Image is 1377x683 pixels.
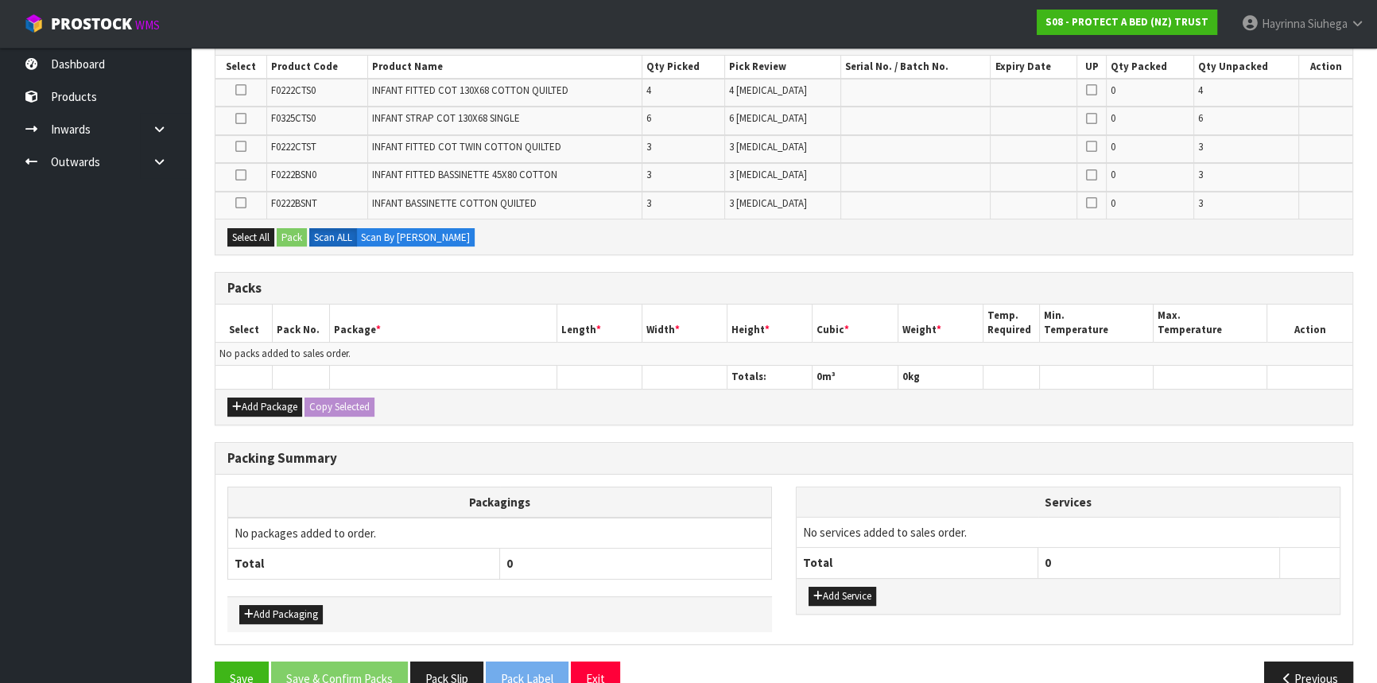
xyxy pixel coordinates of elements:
[1040,305,1154,342] th: Min. Temperature
[1107,56,1194,79] th: Qty Packed
[646,196,651,210] span: 3
[51,14,132,34] span: ProStock
[372,140,561,153] span: INFANT FITTED COT TWIN COTTON QUILTED
[991,56,1076,79] th: Expiry Date
[271,168,316,181] span: F0222BSN0
[983,305,1040,342] th: Temp. Required
[642,305,727,342] th: Width
[228,549,500,579] th: Total
[215,56,267,79] th: Select
[729,140,807,153] span: 3 [MEDICAL_DATA]
[725,56,841,79] th: Pick Review
[1267,305,1352,342] th: Action
[1298,56,1352,79] th: Action
[902,370,908,383] span: 0
[898,305,983,342] th: Weight
[372,83,568,97] span: INFANT FITTED COT 130X68 COTTON QUILTED
[1111,196,1115,210] span: 0
[1262,16,1305,31] span: Hayrinna
[1045,555,1051,570] span: 0
[228,487,772,518] th: Packagings
[727,366,813,389] th: Totals:
[227,281,1340,296] h3: Packs
[368,56,642,79] th: Product Name
[1111,168,1115,181] span: 0
[271,140,316,153] span: F0222CTST
[813,366,898,389] th: m³
[135,17,160,33] small: WMS
[1111,111,1115,125] span: 0
[267,56,368,79] th: Product Code
[557,305,642,342] th: Length
[813,305,898,342] th: Cubic
[1198,168,1203,181] span: 3
[1037,10,1217,35] a: S08 - PROTECT A BED (NZ) TRUST
[239,605,323,624] button: Add Packaging
[277,228,307,247] button: Pack
[646,140,651,153] span: 3
[227,398,302,417] button: Add Package
[372,196,537,210] span: INFANT BASSINETTE COTTON QUILTED
[24,14,44,33] img: cube-alt.png
[215,342,1352,365] td: No packs added to sales order.
[1111,140,1115,153] span: 0
[1198,140,1203,153] span: 3
[840,56,990,79] th: Serial No. / Batch No.
[898,366,983,389] th: kg
[329,305,557,342] th: Package
[271,111,316,125] span: F0325CTS0
[727,305,813,342] th: Height
[646,83,651,97] span: 4
[1198,111,1203,125] span: 6
[1198,196,1203,210] span: 3
[729,83,807,97] span: 4 [MEDICAL_DATA]
[797,517,1340,547] td: No services added to sales order.
[646,111,651,125] span: 6
[228,518,772,549] td: No packages added to order.
[1198,83,1203,97] span: 4
[227,228,274,247] button: Select All
[642,56,725,79] th: Qty Picked
[271,83,316,97] span: F0222CTS0
[1154,305,1267,342] th: Max. Temperature
[271,196,317,210] span: F0222BSNT
[1193,56,1298,79] th: Qty Unpacked
[729,111,807,125] span: 6 [MEDICAL_DATA]
[797,487,1340,518] th: Services
[506,556,513,571] span: 0
[356,228,475,247] label: Scan By [PERSON_NAME]
[1111,83,1115,97] span: 0
[729,196,807,210] span: 3 [MEDICAL_DATA]
[1076,56,1106,79] th: UP
[309,228,357,247] label: Scan ALL
[817,370,822,383] span: 0
[304,398,374,417] button: Copy Selected
[729,168,807,181] span: 3 [MEDICAL_DATA]
[1045,15,1208,29] strong: S08 - PROTECT A BED (NZ) TRUST
[227,451,1340,466] h3: Packing Summary
[1308,16,1348,31] span: Siuhega
[797,548,1038,578] th: Total
[372,168,557,181] span: INFANT FITTED BASSINETTE 45X80 COTTON
[646,168,651,181] span: 3
[372,111,520,125] span: INFANT STRAP COT 130X68 SINGLE
[809,587,876,606] button: Add Service
[215,305,273,342] th: Select
[273,305,330,342] th: Pack No.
